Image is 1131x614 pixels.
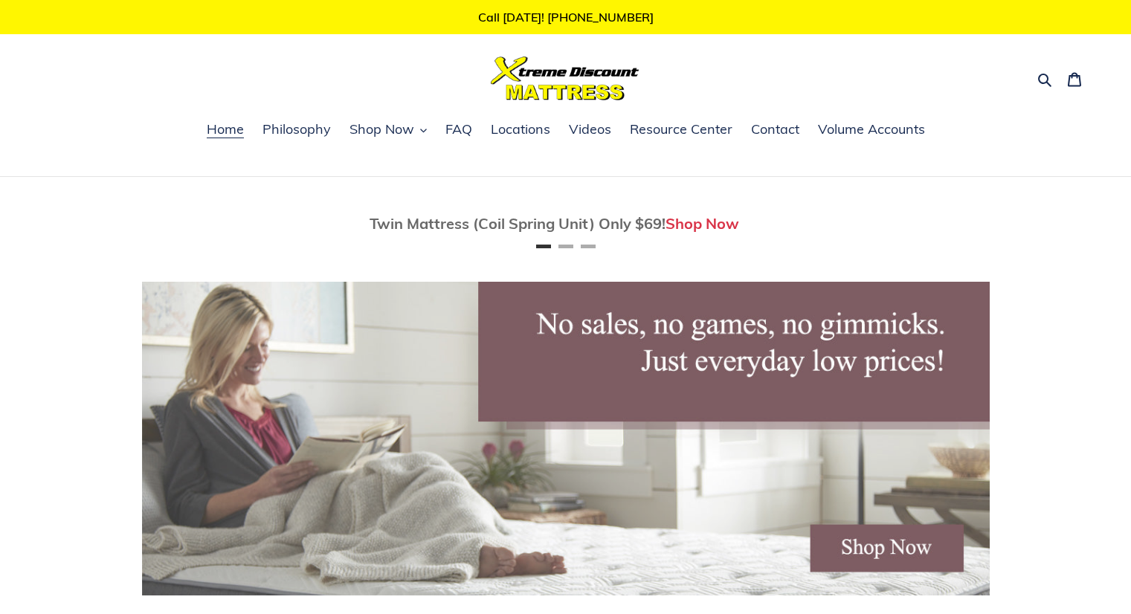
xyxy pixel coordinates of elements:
button: Page 3 [581,245,596,248]
a: Resource Center [622,119,740,141]
img: Xtreme Discount Mattress [491,56,639,100]
span: Resource Center [630,120,732,138]
span: Home [207,120,244,138]
a: Volume Accounts [811,119,932,141]
span: Shop Now [349,120,414,138]
a: FAQ [438,119,480,141]
span: FAQ [445,120,472,138]
a: Home [199,119,251,141]
button: Page 2 [558,245,573,248]
a: Videos [561,119,619,141]
span: Volume Accounts [818,120,925,138]
a: Philosophy [255,119,338,141]
span: Philosophy [262,120,331,138]
button: Page 1 [536,245,551,248]
span: Contact [751,120,799,138]
a: Contact [744,119,807,141]
span: Twin Mattress (Coil Spring Unit) Only $69! [370,214,666,233]
a: Locations [483,119,558,141]
span: Locations [491,120,550,138]
a: Shop Now [666,214,739,233]
span: Videos [569,120,611,138]
button: Shop Now [342,119,434,141]
img: herobannermay2022-1652879215306_1200x.jpg [142,282,990,595]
